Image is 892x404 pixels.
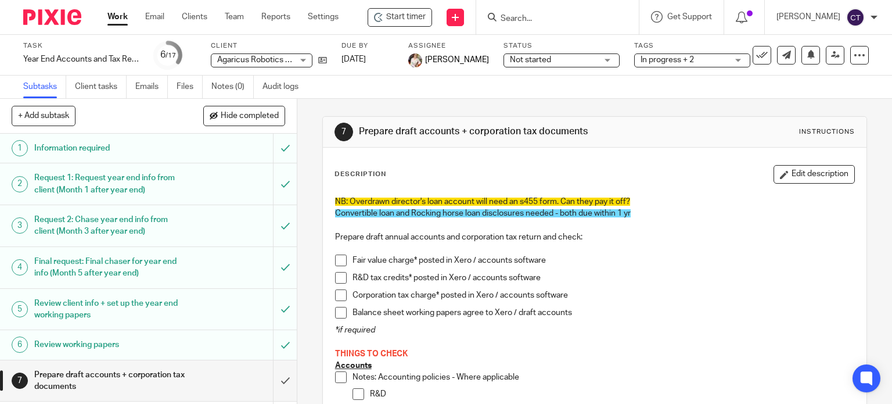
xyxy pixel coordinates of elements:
[846,8,865,27] img: svg%3E
[34,295,186,324] h1: Review client info + set up the year end working papers
[499,14,604,24] input: Search
[12,217,28,234] div: 3
[335,231,855,243] p: Prepare draft annual accounts and corporation tax return and check:
[335,209,631,217] span: Convertible loan and Rocking horse loan disclosures needed - both due within 1 yr
[160,48,176,62] div: 6
[262,76,307,98] a: Audit logs
[12,373,28,389] div: 7
[34,169,186,199] h1: Request 1: Request year end info from client (Month 1 after year end)
[75,76,127,98] a: Client tasks
[145,11,164,23] a: Email
[408,41,489,51] label: Assignee
[353,307,855,319] p: Balance sheet working papers agree to Xero / draft accounts
[107,11,128,23] a: Work
[12,176,28,192] div: 2
[23,76,66,98] a: Subtasks
[221,112,279,121] span: Hide completed
[12,337,28,353] div: 6
[335,198,630,206] span: NB: Overdrawn director's loan account will need an s455 form. Can they pay it off?
[308,11,339,23] a: Settings
[217,56,297,64] span: Agaricus Robotics Ltd
[34,140,186,157] h1: Information required
[353,289,855,301] p: Corporation tax charge* posted in Xero / accounts software
[23,9,81,25] img: Pixie
[225,11,244,23] a: Team
[386,11,426,23] span: Start timer
[23,53,139,65] div: Year End Accounts and Tax Return
[799,127,855,137] div: Instructions
[341,55,366,63] span: [DATE]
[425,54,489,66] span: [PERSON_NAME]
[353,272,855,284] p: R&D tax credits* posted in Xero / accounts software
[776,11,840,23] p: [PERSON_NAME]
[359,126,619,138] h1: Prepare draft accounts + corporation tax documents
[211,76,254,98] a: Notes (0)
[774,165,855,184] button: Edit description
[135,76,168,98] a: Emails
[334,170,386,179] p: Description
[335,326,375,334] em: *if required
[12,259,28,276] div: 4
[261,11,290,23] a: Reports
[166,52,176,59] small: /17
[370,388,855,400] p: R&D
[503,41,620,51] label: Status
[334,123,353,141] div: 7
[34,211,186,241] h1: Request 2: Chase year end info from client (Month 3 after year end)
[510,56,551,64] span: Not started
[341,41,394,51] label: Due by
[203,106,285,126] button: Hide completed
[667,13,712,21] span: Get Support
[12,301,28,317] div: 5
[23,41,139,51] label: Task
[641,56,694,64] span: In progress + 2
[634,41,750,51] label: Tags
[408,53,422,67] img: Kayleigh%20Henson.jpeg
[368,8,432,27] div: Agaricus Robotics Ltd - Year End Accounts and Tax Return
[177,76,203,98] a: Files
[335,362,372,370] u: Accounts
[353,255,855,266] p: Fair value charge* posted in Xero / accounts software
[34,366,186,396] h1: Prepare draft accounts + corporation tax documents
[335,350,408,358] span: THINGS TO CHECK
[12,140,28,156] div: 1
[34,253,186,283] h1: Final request: Final chaser for year end info (Month 5 after year end)
[34,336,186,353] h1: Review working papers
[211,41,327,51] label: Client
[12,106,75,126] button: + Add subtask
[182,11,207,23] a: Clients
[353,371,855,383] p: Notes: Accounting policies - Where applicable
